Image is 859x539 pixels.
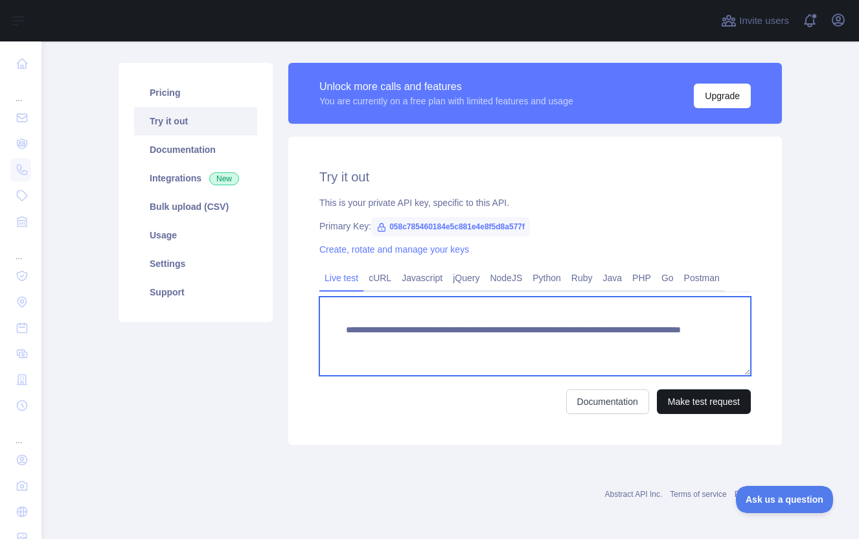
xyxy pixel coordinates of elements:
[10,420,31,446] div: ...
[371,217,530,236] span: 058c785460184e5c881e4e8f5d8a577f
[736,486,833,513] iframe: Toggle Customer Support
[10,78,31,104] div: ...
[527,268,566,288] a: Python
[670,490,726,499] a: Terms of service
[656,268,679,288] a: Go
[396,268,448,288] a: Javascript
[598,268,628,288] a: Java
[566,268,598,288] a: Ruby
[319,79,573,95] div: Unlock more calls and features
[739,14,789,29] span: Invite users
[319,220,751,233] div: Primary Key:
[694,84,751,108] button: Upgrade
[319,244,469,255] a: Create, rotate and manage your keys
[134,135,257,164] a: Documentation
[319,168,751,186] h2: Try it out
[134,278,257,306] a: Support
[657,389,751,414] button: Make test request
[718,10,792,31] button: Invite users
[679,268,725,288] a: Postman
[485,268,527,288] a: NodeJS
[134,107,257,135] a: Try it out
[566,389,649,414] a: Documentation
[319,196,751,209] div: This is your private API key, specific to this API.
[363,268,396,288] a: cURL
[134,249,257,278] a: Settings
[134,221,257,249] a: Usage
[134,78,257,107] a: Pricing
[134,192,257,221] a: Bulk upload (CSV)
[319,95,573,108] div: You are currently on a free plan with limited features and usage
[134,164,257,192] a: Integrations New
[605,490,663,499] a: Abstract API Inc.
[209,172,239,185] span: New
[319,268,363,288] a: Live test
[735,490,782,499] a: Privacy policy
[627,268,656,288] a: PHP
[448,268,485,288] a: jQuery
[10,236,31,262] div: ...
